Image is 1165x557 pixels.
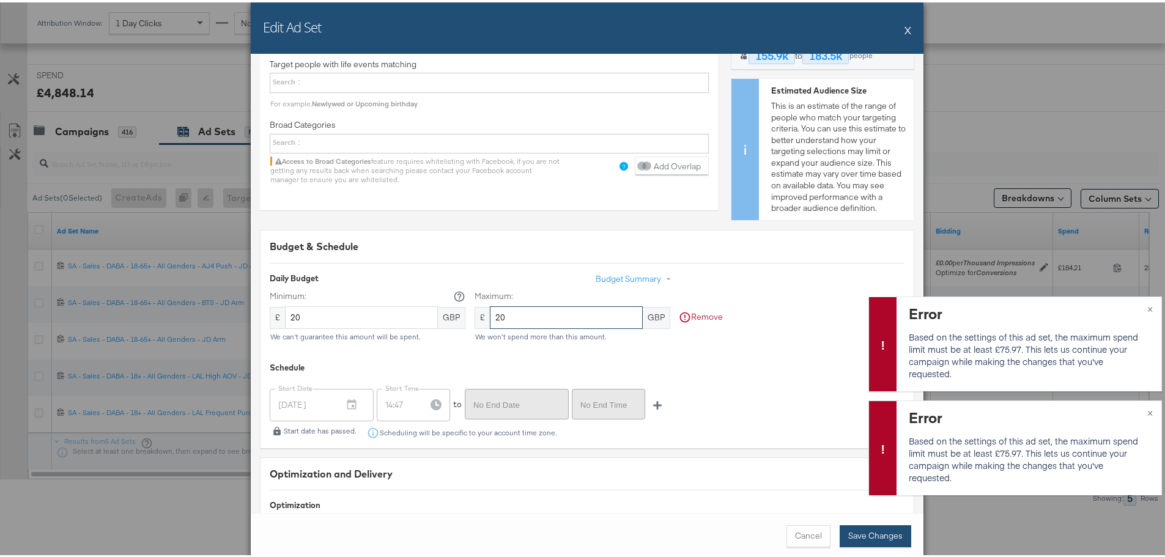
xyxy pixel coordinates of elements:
[270,288,306,300] label: Minimum:
[670,304,731,326] button: Remove
[909,405,1146,425] div: Error
[475,288,750,300] label: Maximum:
[909,432,1146,481] p: Based on the settings of this ad set, the maximum spend limit must be at least £75.97. This lets ...
[438,304,465,326] div: GBP
[759,76,914,218] div: This is an estimate of the range of people who match your targeting criteria. You can use this es...
[909,328,1146,377] p: Based on the settings of this ad set, the maximum spend limit must be at least £75.97. This lets ...
[270,360,305,371] div: Schedule
[312,97,418,106] strong: Newlywed or Upcoming birthday
[270,465,904,479] div: Optimization and Delivery
[270,497,904,509] div: Optimization
[270,304,285,326] div: £
[1139,399,1161,421] button: ×
[270,330,465,339] div: We can't guarantee this amount will be spent.
[840,523,911,545] button: Save Changes
[475,330,750,339] div: We won't spend more than this amount.
[643,158,701,169] span: Add Overlap
[1147,298,1153,312] span: ×
[270,97,418,106] div: For example,
[270,117,336,128] label: Broad Categories
[475,304,490,326] div: £
[366,424,557,437] div: Scheduling will be specific to your account time zone.
[1139,295,1161,317] button: ×
[1147,402,1153,416] span: ×
[282,154,371,163] strong: Access to Broad Categories
[802,45,849,62] div: 183.5k
[595,270,676,283] button: Budget Summary
[849,49,873,57] div: people
[771,83,908,94] div: Estimated Audience Size
[270,237,904,251] div: Budget & Schedule
[270,56,416,68] label: Target people with life events matching
[749,45,795,62] div: 155.9k
[786,523,830,545] button: Cancel
[270,154,560,182] span: feature requires whitelisting with Facebook. If you are not getting any results back when searchi...
[635,154,709,174] button: Add Overlap
[619,159,629,169] a: ?
[453,386,462,417] div: to
[731,40,914,67] div: to
[270,270,457,282] div: Daily Budget
[263,15,321,34] h2: Edit Ad Set
[643,304,670,326] div: GBP
[270,424,356,433] div: Start date has passed.
[909,301,1146,321] div: Error
[904,15,911,40] button: X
